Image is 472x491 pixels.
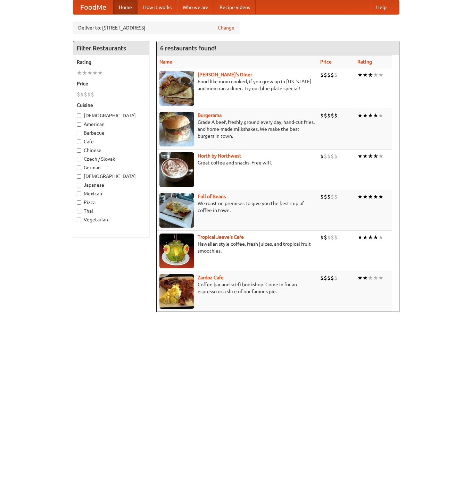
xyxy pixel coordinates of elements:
[77,192,81,196] input: Mexican
[77,157,81,161] input: Czech / Slovak
[77,183,81,187] input: Japanese
[198,275,224,280] b: Zardoz Cafe
[77,129,146,136] label: Barbecue
[357,71,363,79] li: ★
[334,152,338,160] li: $
[334,112,338,119] li: $
[77,139,81,144] input: Cafe
[77,208,146,214] label: Thai
[77,174,81,179] input: [DEMOGRAPHIC_DATA]
[77,69,82,77] li: ★
[368,193,373,201] li: ★
[87,91,91,98] li: $
[77,155,146,162] label: Czech / Slovak
[159,274,194,309] img: zardoz.jpg
[159,193,194,228] img: beans.jpg
[77,200,81,205] input: Pizza
[324,193,327,201] li: $
[371,0,392,14] a: Help
[159,78,315,92] p: Food like mom cooked, if you grew up in [US_STATE] and mom ran a diner. Try our blue plate special!
[324,112,327,119] li: $
[363,112,368,119] li: ★
[363,152,368,160] li: ★
[92,69,98,77] li: ★
[198,153,241,159] a: North by Northwest
[327,274,331,282] li: $
[327,234,331,241] li: $
[77,199,146,206] label: Pizza
[327,71,331,79] li: $
[98,69,103,77] li: ★
[77,164,146,171] label: German
[159,240,315,254] p: Hawaiian style coffee, fresh juices, and tropical fruit smoothies.
[334,193,338,201] li: $
[77,209,81,213] input: Thai
[368,71,373,79] li: ★
[334,234,338,241] li: $
[77,218,81,222] input: Vegetarian
[77,138,146,145] label: Cafe
[378,152,383,160] li: ★
[324,234,327,241] li: $
[73,0,113,14] a: FoodMe
[77,112,146,119] label: [DEMOGRAPHIC_DATA]
[327,112,331,119] li: $
[77,121,146,128] label: American
[159,152,194,187] img: north.jpg
[198,234,244,240] a: Tropical Jeeve's Cafe
[214,0,256,14] a: Recipe videos
[84,91,87,98] li: $
[87,69,92,77] li: ★
[77,166,81,170] input: German
[373,112,378,119] li: ★
[378,71,383,79] li: ★
[198,72,252,77] a: [PERSON_NAME]'s Diner
[320,71,324,79] li: $
[378,193,383,201] li: ★
[198,194,226,199] b: Full of Beans
[73,41,149,55] h4: Filter Restaurants
[159,71,194,106] img: sallys.jpg
[198,112,222,118] b: Burgerama
[320,112,324,119] li: $
[159,59,172,65] a: Name
[324,152,327,160] li: $
[331,274,334,282] li: $
[378,112,383,119] li: ★
[331,193,334,201] li: $
[77,190,146,197] label: Mexican
[159,200,315,214] p: We roast on premises to give you the best cup of coffee in town.
[363,193,368,201] li: ★
[327,193,331,201] li: $
[320,152,324,160] li: $
[159,234,194,268] img: jeeves.jpg
[320,274,324,282] li: $
[357,274,363,282] li: ★
[77,102,146,109] h5: Cuisine
[363,274,368,282] li: ★
[218,24,234,31] a: Change
[331,112,334,119] li: $
[357,234,363,241] li: ★
[327,152,331,160] li: $
[138,0,177,14] a: How it works
[177,0,214,14] a: Who we are
[378,234,383,241] li: ★
[159,119,315,139] p: Grade A beef, freshly ground every day, hand-cut fries, and home-made milkshakes. We make the bes...
[77,173,146,180] label: [DEMOGRAPHIC_DATA]
[320,59,332,65] a: Price
[373,71,378,79] li: ★
[331,152,334,160] li: $
[373,193,378,201] li: ★
[77,59,146,66] h5: Rating
[77,148,81,153] input: Chinese
[159,112,194,146] img: burgerama.jpg
[334,71,338,79] li: $
[77,122,81,127] input: American
[113,0,138,14] a: Home
[373,152,378,160] li: ★
[357,112,363,119] li: ★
